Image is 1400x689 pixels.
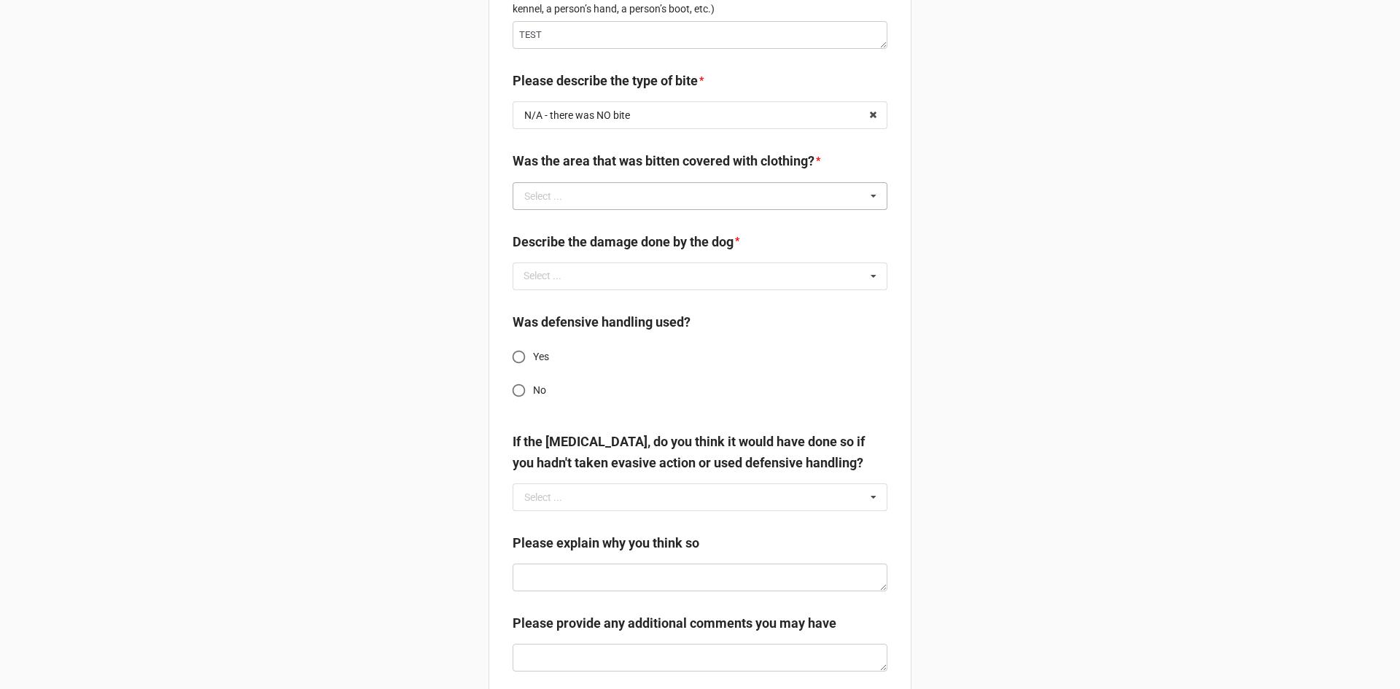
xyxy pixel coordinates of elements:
[513,232,734,252] label: Describe the damage done by the dog
[533,383,546,398] span: No
[524,492,562,502] div: Select ...
[513,151,814,171] label: Was the area that was bitten covered with clothing?
[513,312,691,332] label: Was defensive handling used?
[513,21,887,49] textarea: TEST
[524,191,562,201] div: Select ...
[533,349,549,365] span: Yes
[524,110,630,120] div: N/A - there was NO bite
[520,268,583,284] div: Select ...
[513,432,887,473] label: If the [MEDICAL_DATA], do you think it would have done so if you hadn't taken evasive action or u...
[513,71,698,91] label: Please describe the type of bite
[513,533,699,553] label: Please explain why you think so
[513,613,836,634] label: Please provide any additional comments you may have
